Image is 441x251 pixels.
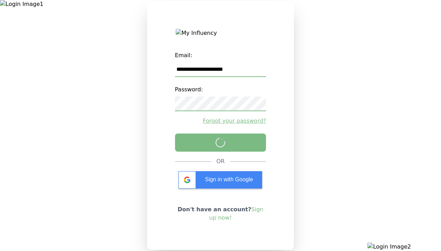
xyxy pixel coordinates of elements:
div: OR [216,157,225,166]
span: Sign in with Google [205,176,253,182]
img: Login Image2 [367,243,441,251]
p: Don't have an account? [175,205,266,222]
div: Sign in with Google [178,171,262,189]
img: My Influency [176,29,265,37]
label: Email: [175,48,266,62]
label: Password: [175,83,266,97]
a: Forgot your password? [175,117,266,125]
